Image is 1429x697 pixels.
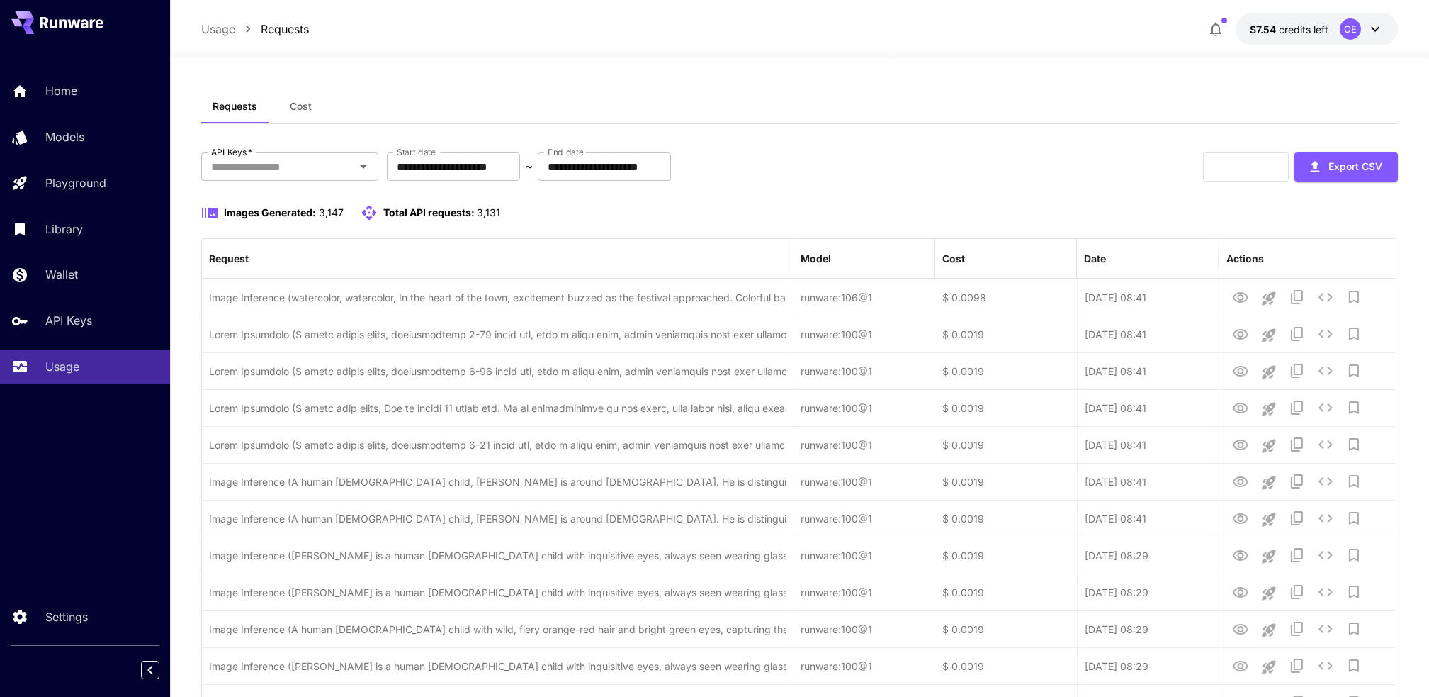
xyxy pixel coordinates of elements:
[261,21,309,38] a: Requests
[141,661,159,679] button: Collapse sidebar
[211,146,252,158] label: API Keys
[319,206,344,218] span: 3,147
[1084,252,1106,264] div: Date
[45,221,83,238] p: Library
[45,266,78,283] p: Wallet
[477,206,500,218] span: 3,131
[397,146,436,158] label: Start date
[354,157,373,177] button: Open
[201,21,235,38] a: Usage
[1226,252,1264,264] div: Actions
[548,146,583,158] label: End date
[45,608,88,625] p: Settings
[525,158,533,175] p: ~
[213,100,257,113] span: Requests
[45,128,84,145] p: Models
[1340,18,1361,40] div: OE
[1279,23,1328,35] span: credits left
[45,82,77,99] p: Home
[1250,23,1279,35] span: $7.54
[45,174,106,191] p: Playground
[801,252,831,264] div: Model
[201,21,309,38] nav: breadcrumb
[1294,152,1398,182] button: Export CSV
[1250,22,1328,37] div: $7.5437
[152,657,170,683] div: Collapse sidebar
[224,206,316,218] span: Images Generated:
[209,252,249,264] div: Request
[45,358,79,375] p: Usage
[383,206,475,218] span: Total API requests:
[290,100,312,113] span: Cost
[1236,13,1398,45] button: $7.5437OE
[45,312,92,329] p: API Keys
[942,252,965,264] div: Cost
